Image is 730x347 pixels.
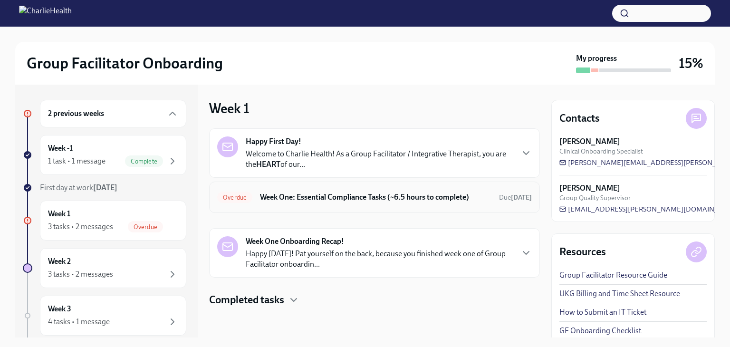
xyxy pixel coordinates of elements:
[217,190,532,205] a: OverdueWeek One: Essential Compliance Tasks (~6.5 hours to complete)Due[DATE]
[48,108,104,119] h6: 2 previous weeks
[48,256,71,267] h6: Week 2
[246,236,344,247] strong: Week One Onboarding Recap!
[48,269,113,280] div: 3 tasks • 2 messages
[246,249,513,270] p: Happy [DATE]! Pat yourself on the back, because you finished week one of Group Facilitator onboar...
[679,55,703,72] h3: 15%
[48,143,73,154] h6: Week -1
[23,135,186,175] a: Week -11 task • 1 messageComplete
[559,289,680,299] a: UKG Billing and Time Sheet Resource
[559,183,620,193] strong: [PERSON_NAME]
[48,222,113,232] div: 3 tasks • 2 messages
[209,293,284,307] h4: Completed tasks
[499,193,532,202] span: August 25th, 2025 10:00
[48,209,70,219] h6: Week 1
[246,149,513,170] p: Welcome to Charlie Health! As a Group Facilitator / Integrative Therapist, you are the of our...
[559,307,646,318] a: How to Submit an IT Ticket
[23,296,186,336] a: Week 34 tasks • 1 message
[559,326,641,336] a: GF Onboarding Checklist
[40,100,186,127] div: 2 previous weeks
[256,160,280,169] strong: HEART
[48,156,106,166] div: 1 task • 1 message
[246,136,301,147] strong: Happy First Day!
[260,192,491,202] h6: Week One: Essential Compliance Tasks (~6.5 hours to complete)
[128,223,163,231] span: Overdue
[511,193,532,202] strong: [DATE]
[559,245,606,259] h4: Resources
[93,183,117,192] strong: [DATE]
[40,183,117,192] span: First day at work
[23,183,186,193] a: First day at work[DATE]
[48,304,71,314] h6: Week 3
[27,54,223,73] h2: Group Facilitator Onboarding
[48,317,110,327] div: 4 tasks • 1 message
[559,270,667,280] a: Group Facilitator Resource Guide
[559,111,600,125] h4: Contacts
[23,248,186,288] a: Week 23 tasks • 2 messages
[559,147,643,156] span: Clinical Onboarding Specialist
[19,6,72,21] img: CharlieHealth
[559,193,631,202] span: Group Quality Supervisor
[576,53,617,64] strong: My progress
[125,158,163,165] span: Complete
[559,136,620,147] strong: [PERSON_NAME]
[217,194,252,201] span: Overdue
[209,293,540,307] div: Completed tasks
[209,100,250,117] h3: Week 1
[499,193,532,202] span: Due
[23,201,186,241] a: Week 13 tasks • 2 messagesOverdue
